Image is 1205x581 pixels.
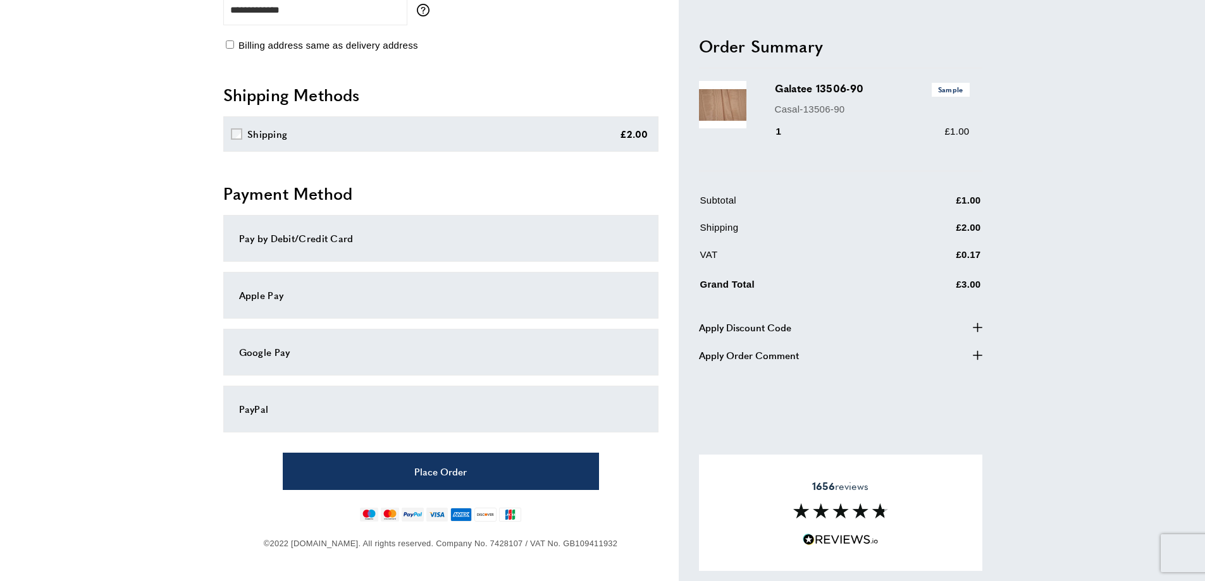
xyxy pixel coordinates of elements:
[426,508,447,522] img: visa
[894,220,981,245] td: £2.00
[474,508,497,522] img: discover
[700,247,893,272] td: VAT
[894,247,981,272] td: £0.17
[699,347,799,362] span: Apply Order Comment
[223,182,658,205] h2: Payment Method
[402,508,424,522] img: paypal
[700,193,893,217] td: Subtotal
[793,503,888,518] img: Reviews section
[699,81,746,128] img: Galatee 13506-90
[226,40,234,49] input: Billing address same as delivery address
[932,83,970,96] span: Sample
[700,274,893,302] td: Grand Total
[812,479,835,493] strong: 1656
[894,193,981,217] td: £1.00
[620,126,648,142] div: £2.00
[360,508,378,522] img: maestro
[699,319,791,334] span: Apply Discount Code
[775,81,970,96] h3: Galatee 13506-90
[812,480,868,492] span: reviews
[944,126,969,137] span: £1.00
[223,83,658,106] h2: Shipping Methods
[775,101,970,116] p: Casal-13506-90
[699,34,982,57] h2: Order Summary
[239,288,643,303] div: Apple Pay
[499,508,521,522] img: jcb
[894,274,981,302] td: £3.00
[803,534,879,546] img: Reviews.io 5 stars
[264,539,617,548] span: ©2022 [DOMAIN_NAME]. All rights reserved. Company No. 7428107 / VAT No. GB109411932
[247,126,287,142] div: Shipping
[239,345,643,360] div: Google Pay
[283,453,599,490] button: Place Order
[239,401,643,417] div: PayPal
[417,4,436,16] button: More information
[238,40,418,51] span: Billing address same as delivery address
[239,231,643,246] div: Pay by Debit/Credit Card
[775,124,800,139] div: 1
[450,508,473,522] img: american-express
[700,220,893,245] td: Shipping
[381,508,399,522] img: mastercard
